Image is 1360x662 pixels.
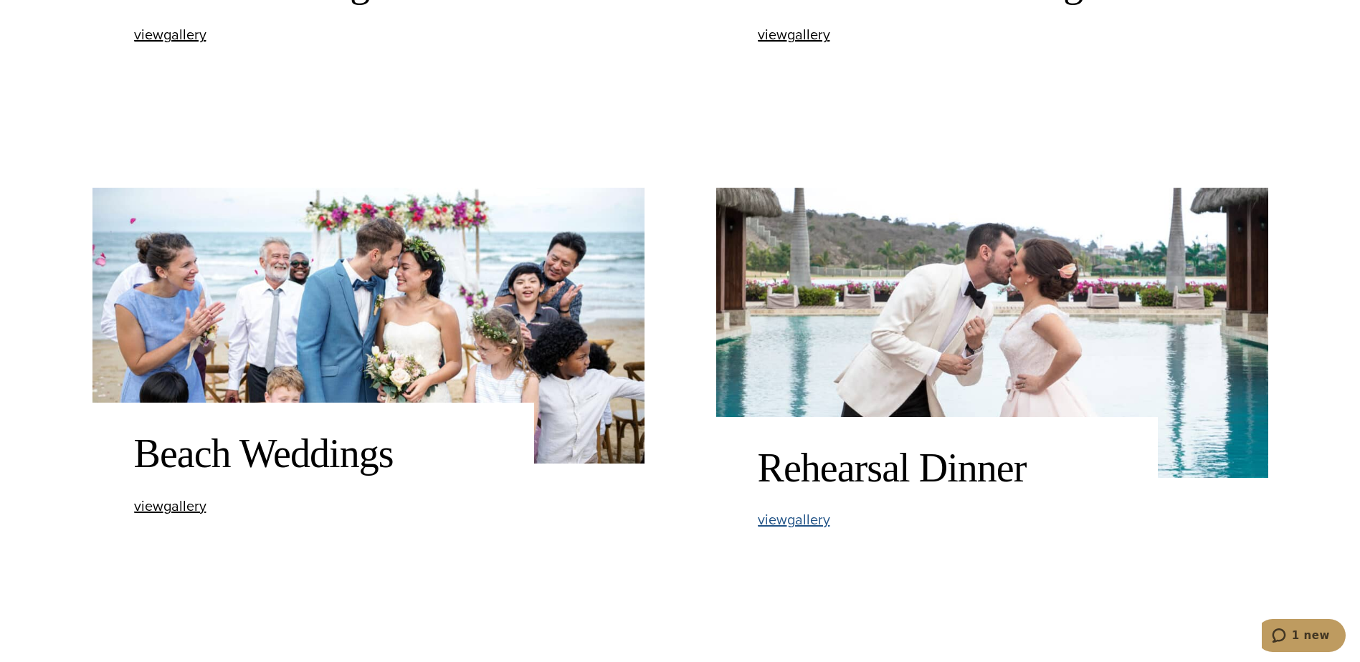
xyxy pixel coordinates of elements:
h2: Beach Weddings [134,430,493,478]
span: view gallery [758,24,830,45]
span: view gallery [134,24,206,45]
h2: Rehearsal Dinner [758,444,1116,492]
a: viewgallery [758,512,830,527]
img: Bride and groom kissing while overlooking outdoor pool. Groom in custom Zegna white dinner jacket... [716,188,1268,477]
img: Groom getting ready to kiss bride on beach with ocean in background. Groom wearing light blue Zeg... [92,188,645,464]
a: viewgallery [758,27,830,42]
iframe: Opens a widget where you can chat to one of our agents [1262,619,1346,655]
span: view gallery [758,509,830,530]
span: view gallery [134,495,206,517]
a: viewgallery [134,27,206,42]
a: viewgallery [134,499,206,514]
